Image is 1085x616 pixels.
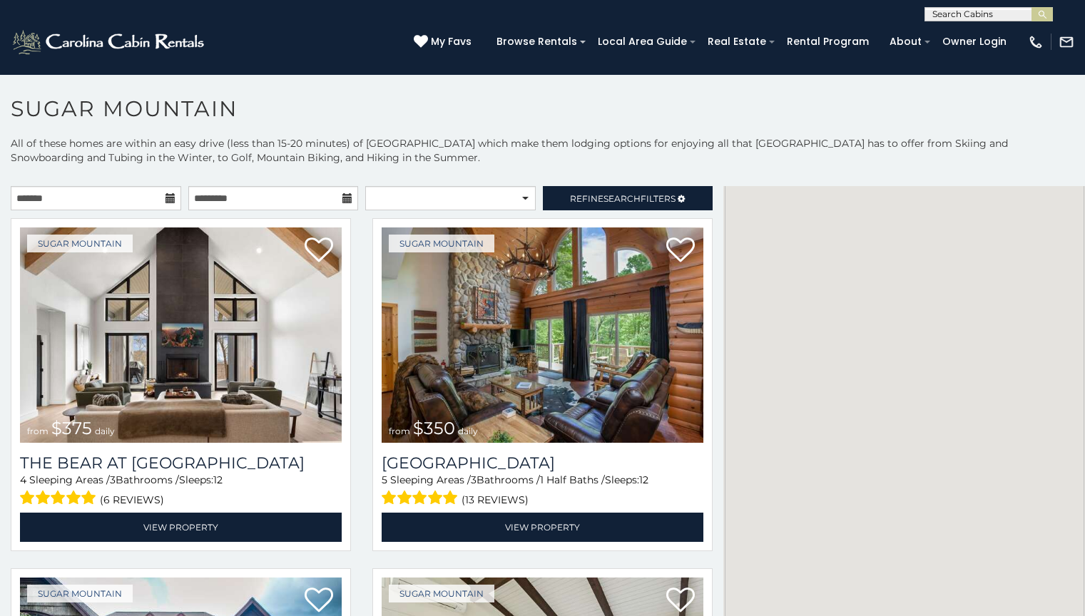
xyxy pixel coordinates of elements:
img: The Bear At Sugar Mountain [20,227,342,443]
span: Refine Filters [570,193,676,204]
a: Rental Program [780,31,876,53]
div: Sleeping Areas / Bathrooms / Sleeps: [382,473,703,509]
span: (6 reviews) [100,491,164,509]
a: Add to favorites [305,586,333,616]
img: mail-regular-white.png [1059,34,1074,50]
a: About [882,31,929,53]
a: Browse Rentals [489,31,584,53]
a: Sugar Mountain [27,235,133,252]
a: Local Area Guide [591,31,694,53]
a: The Bear At Sugar Mountain from $375 daily [20,227,342,443]
span: $375 [51,418,92,438]
span: 12 [213,473,223,486]
a: Add to favorites [666,236,695,266]
a: Sugar Mountain [389,235,494,252]
a: The Bear At [GEOGRAPHIC_DATA] [20,453,342,473]
a: Sugar Mountain [389,585,494,602]
a: View Property [20,513,342,542]
span: Search [603,193,641,204]
a: View Property [382,513,703,542]
a: Add to favorites [305,236,333,266]
span: daily [458,426,478,436]
span: 5 [382,473,387,486]
a: Add to favorites [666,586,695,616]
span: $350 [413,418,455,438]
a: Sugar Mountain [27,585,133,602]
a: Real Estate [701,31,773,53]
a: RefineSearchFilters [543,186,713,210]
div: Sleeping Areas / Bathrooms / Sleeps: [20,473,342,509]
span: from [389,426,410,436]
h3: Grouse Moor Lodge [382,453,703,473]
span: 12 [639,473,648,486]
h3: The Bear At Sugar Mountain [20,453,342,473]
a: Owner Login [935,31,1014,53]
span: 1 Half Baths / [540,473,605,486]
img: Grouse Moor Lodge [382,227,703,443]
a: My Favs [414,34,475,50]
a: Grouse Moor Lodge from $350 daily [382,227,703,443]
span: (13 reviews) [462,491,529,509]
span: from [27,426,49,436]
span: 3 [471,473,477,486]
span: 3 [110,473,116,486]
a: [GEOGRAPHIC_DATA] [382,453,703,473]
img: White-1-2.png [11,28,208,56]
span: 4 [20,473,26,486]
span: My Favs [431,34,472,49]
span: daily [95,426,115,436]
img: phone-regular-white.png [1028,34,1044,50]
